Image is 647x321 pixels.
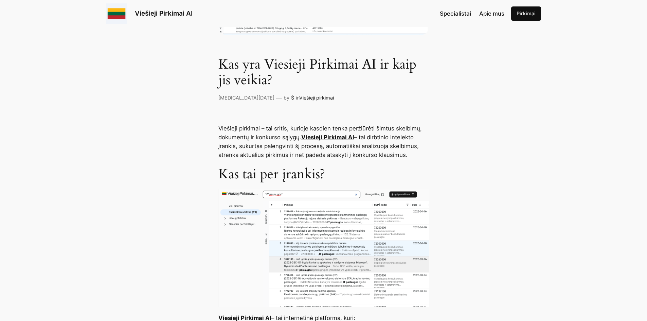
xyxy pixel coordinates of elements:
[106,3,127,24] img: Viešieji pirkimai logo
[218,166,429,182] h2: Kas tai per įrankis?
[218,95,274,101] a: [MEDICAL_DATA][DATE]
[479,9,504,18] a: Apie mus
[299,95,334,101] a: Viešieji pirkimai
[284,94,289,102] p: by
[296,95,299,101] span: in
[135,9,193,17] a: Viešieji Pirkimai AI
[301,134,354,141] a: Viesieji Pirkimai AI
[511,6,541,21] a: Pirkimai
[218,57,429,88] h1: Kas yra Viesieji Pirkimai AI ir kaip jis veikia?
[218,189,429,307] img: Kas yra Viesieji Pirkimai AI ir kaip jis veikia?
[291,95,294,101] a: Š
[276,93,282,102] p: —
[479,10,504,17] span: Apie mus
[440,9,504,18] nav: Navigation
[440,10,471,17] span: Specialistai
[218,124,429,159] p: Viešieji pirkimai – tai sritis, kurioje kasdien tenka peržiūrėti šimtus skelbimų, dokumentų ir ko...
[440,9,471,18] a: Specialistai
